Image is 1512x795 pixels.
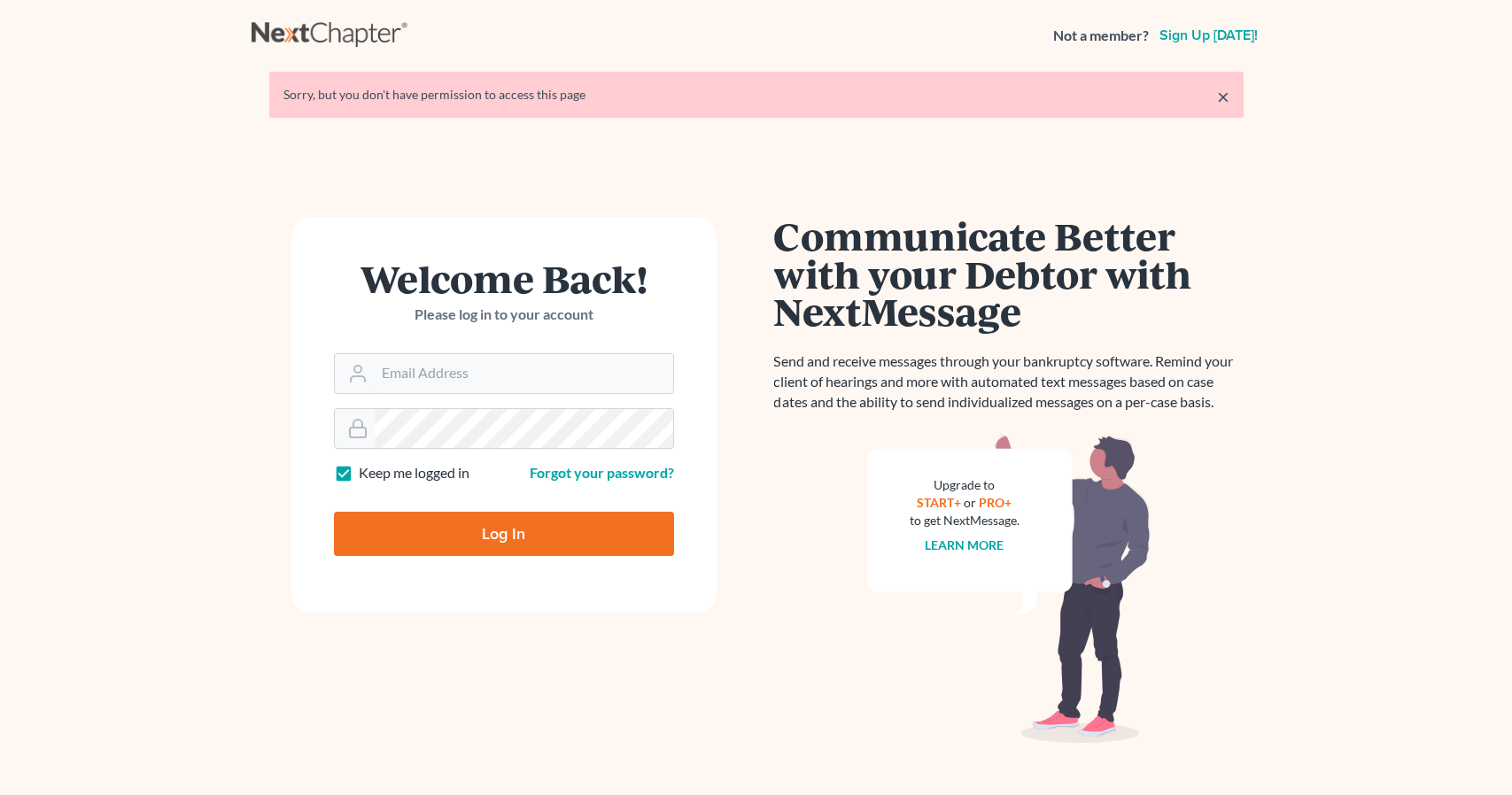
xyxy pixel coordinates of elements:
div: Upgrade to [910,476,1020,494]
img: nextmessage_bg-59042aed3d76b12b5cd301f8e5b87938c9018125f34e5fa2b7a6b67550977c72.svg [867,434,1151,744]
input: Log In [334,512,674,556]
a: Learn more [925,537,1004,552]
p: Send and receive messages through your bankruptcy software. Remind your client of hearings and mo... [774,351,1244,413]
div: Sorry, but you don't have permission to access this page [283,86,1229,104]
a: PRO+ [979,495,1012,510]
p: Please log in to your account [334,305,674,325]
span: or [964,495,976,510]
strong: Not a member? [1053,26,1149,46]
input: Email Address [375,354,673,393]
a: Sign up [DATE]! [1156,28,1261,42]
a: × [1217,86,1229,107]
a: Forgot your password? [530,464,674,481]
h1: Welcome Back! [334,259,674,297]
a: START+ [917,495,961,510]
div: to get NextMessage. [910,512,1020,529]
label: Keep me logged in [359,463,469,483]
h1: Communicate Better with your Debtor with NextMessage [774,217,1244,330]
